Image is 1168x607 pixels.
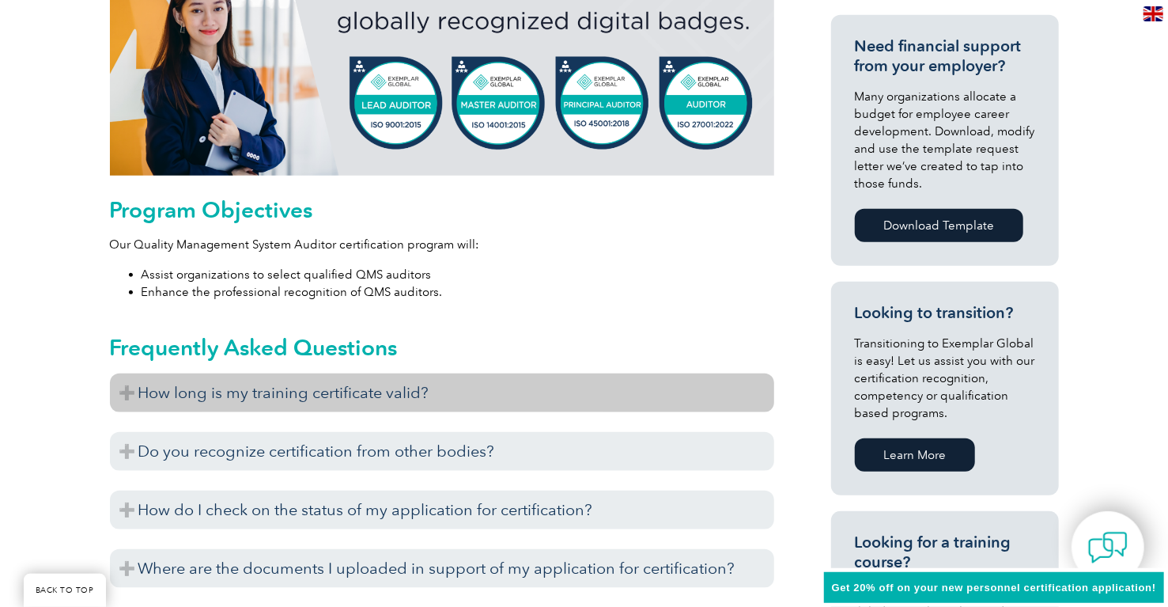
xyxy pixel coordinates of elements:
h3: Where are the documents I uploaded in support of my application for certification? [110,549,774,588]
h2: Program Objectives [110,197,774,222]
p: Many organizations allocate a budget for employee career development. Download, modify and use th... [855,88,1035,192]
h3: Looking for a training course? [855,533,1035,572]
a: Learn More [855,438,975,472]
h3: How long is my training certificate valid? [110,374,774,412]
p: Our Quality Management System Auditor certification program will: [110,236,774,253]
img: contact-chat.png [1088,528,1128,567]
h3: Looking to transition? [855,303,1035,323]
h2: Frequently Asked Questions [110,335,774,360]
a: Download Template [855,209,1023,242]
h3: How do I check on the status of my application for certification? [110,491,774,529]
p: Transitioning to Exemplar Global is easy! Let us assist you with our certification recognition, c... [855,335,1035,422]
span: Get 20% off on your new personnel certification application! [832,582,1156,594]
h3: Do you recognize certification from other bodies? [110,432,774,471]
img: en [1143,6,1163,21]
li: Assist organizations to select qualified QMS auditors [142,266,774,283]
h3: Need financial support from your employer? [855,36,1035,76]
li: Enhance the professional recognition of QMS auditors. [142,283,774,301]
a: BACK TO TOP [24,574,106,607]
